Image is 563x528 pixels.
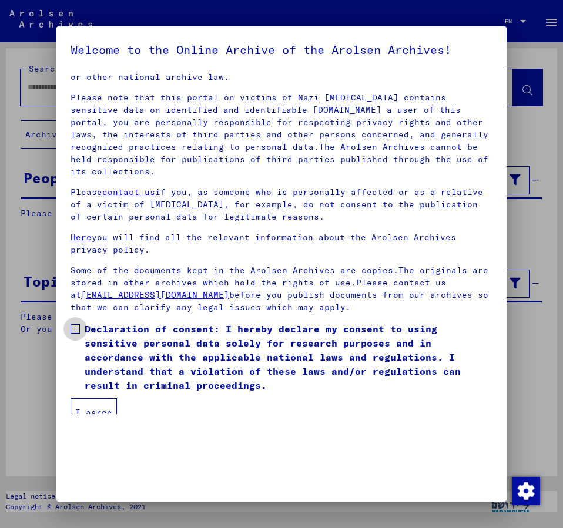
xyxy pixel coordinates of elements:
div: Change consent [511,476,539,505]
img: Change consent [512,477,540,505]
span: Declaration of consent: I hereby declare my consent to using sensitive personal data solely for r... [85,322,492,392]
a: Here [71,232,92,243]
p: Please note that this portal on victims of Nazi [MEDICAL_DATA] contains sensitive data on identif... [71,92,492,178]
a: contact us [102,187,155,197]
h5: Welcome to the Online Archive of the Arolsen Archives! [71,41,492,59]
p: Please if you, as someone who is personally affected or as a relative of a victim of [MEDICAL_DAT... [71,186,492,223]
button: I agree [71,398,117,426]
p: you will find all the relevant information about the Arolsen Archives privacy policy. [71,231,492,256]
p: Some of the documents kept in the Arolsen Archives are copies.The originals are stored in other a... [71,264,492,314]
a: [EMAIL_ADDRESS][DOMAIN_NAME] [81,290,229,300]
